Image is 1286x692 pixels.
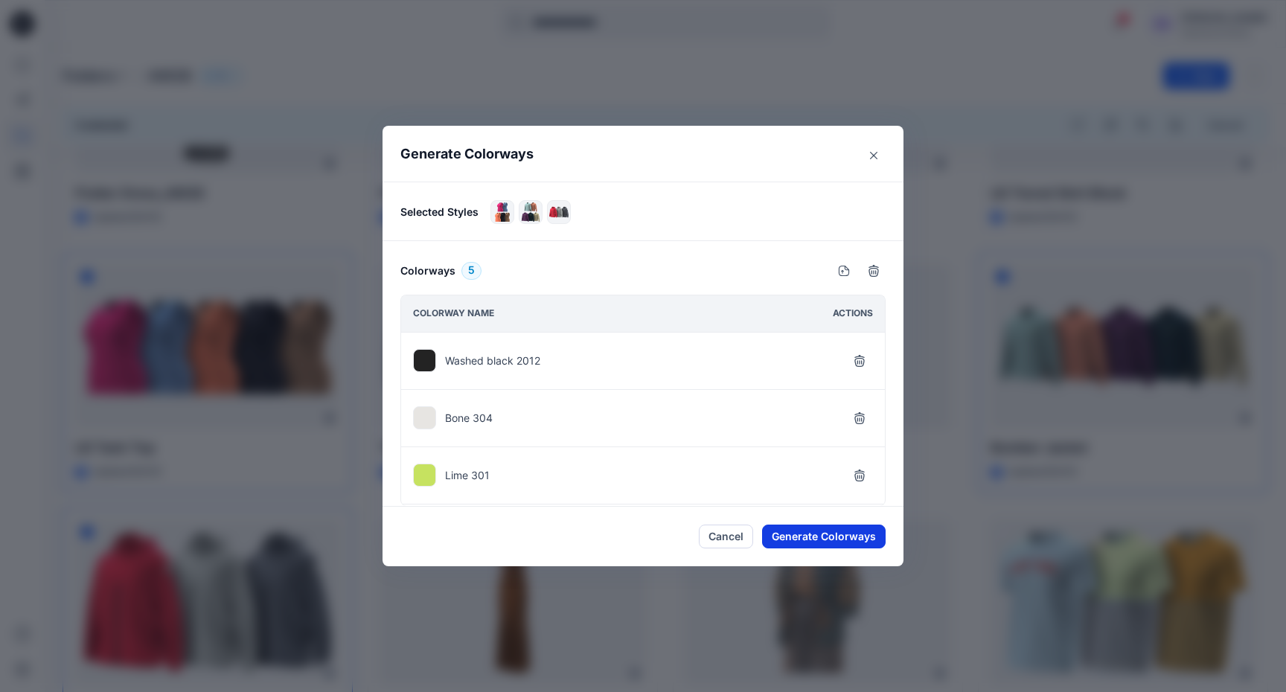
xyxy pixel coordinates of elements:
p: Selected Styles [400,204,479,220]
p: Lime 301 [445,467,490,483]
img: LB Tank Top [491,201,514,223]
img: Men's Karula Lightweight Jacket [548,201,570,223]
p: Colorway name [413,306,494,321]
header: Generate Colorways [383,126,903,182]
span: 5 [468,262,475,280]
button: Generate Colorways [762,525,886,548]
p: Washed black 2012 [445,353,540,368]
button: Close [862,144,886,167]
button: Cancel [699,525,753,548]
h6: Colorways [400,262,455,280]
p: Actions [833,306,873,321]
img: Bomber Jacket [519,201,542,223]
p: Bone 304 [445,410,493,426]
